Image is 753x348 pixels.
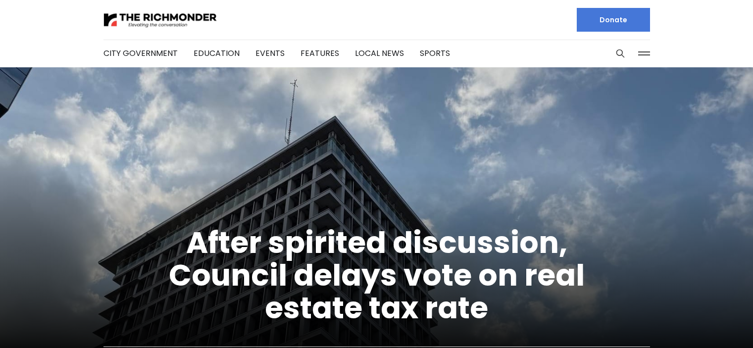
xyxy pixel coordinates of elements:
a: After spirited discussion, Council delays vote on real estate tax rate [169,222,585,329]
a: Sports [420,48,450,59]
a: City Government [103,48,178,59]
iframe: portal-trigger [669,299,753,348]
a: Donate [577,8,650,32]
a: Local News [355,48,404,59]
a: Education [194,48,240,59]
a: Events [255,48,285,59]
button: Search this site [613,46,628,61]
img: The Richmonder [103,11,217,29]
a: Features [301,48,339,59]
